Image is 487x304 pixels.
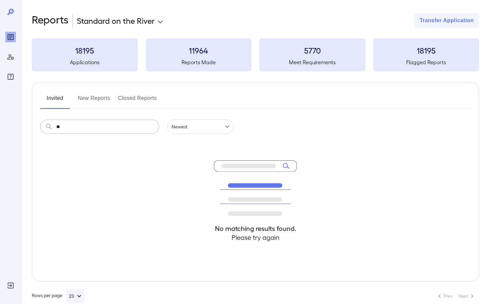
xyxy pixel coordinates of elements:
[414,13,479,28] button: Transfer Application
[32,45,138,56] h3: 18195
[40,93,70,109] button: Invited
[146,58,252,66] h5: Reports Made
[214,224,297,233] h4: No matching results found.
[5,71,16,82] div: FAQ
[77,15,155,26] p: Standard on the River
[32,38,479,71] summary: 18195Applications11964Reports Made5770Meet Requirements18195Flagged Reports
[214,233,297,242] h4: Please try again
[32,58,138,66] h5: Applications
[32,13,69,28] h2: Reports
[5,52,16,62] div: Manage Users
[259,58,365,66] h5: Meet Requirements
[373,45,479,56] h3: 18195
[259,45,365,56] h3: 5770
[5,32,16,42] div: Reports
[118,93,157,109] button: Closed Reports
[433,291,479,301] nav: pagination navigation
[167,119,234,134] div: Newest
[5,280,16,291] div: Log Out
[78,93,110,109] button: New Reports
[32,289,84,303] div: Rows per page
[146,45,252,56] h3: 11964
[66,289,84,303] button: 25
[373,58,479,66] h5: Flagged Reports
